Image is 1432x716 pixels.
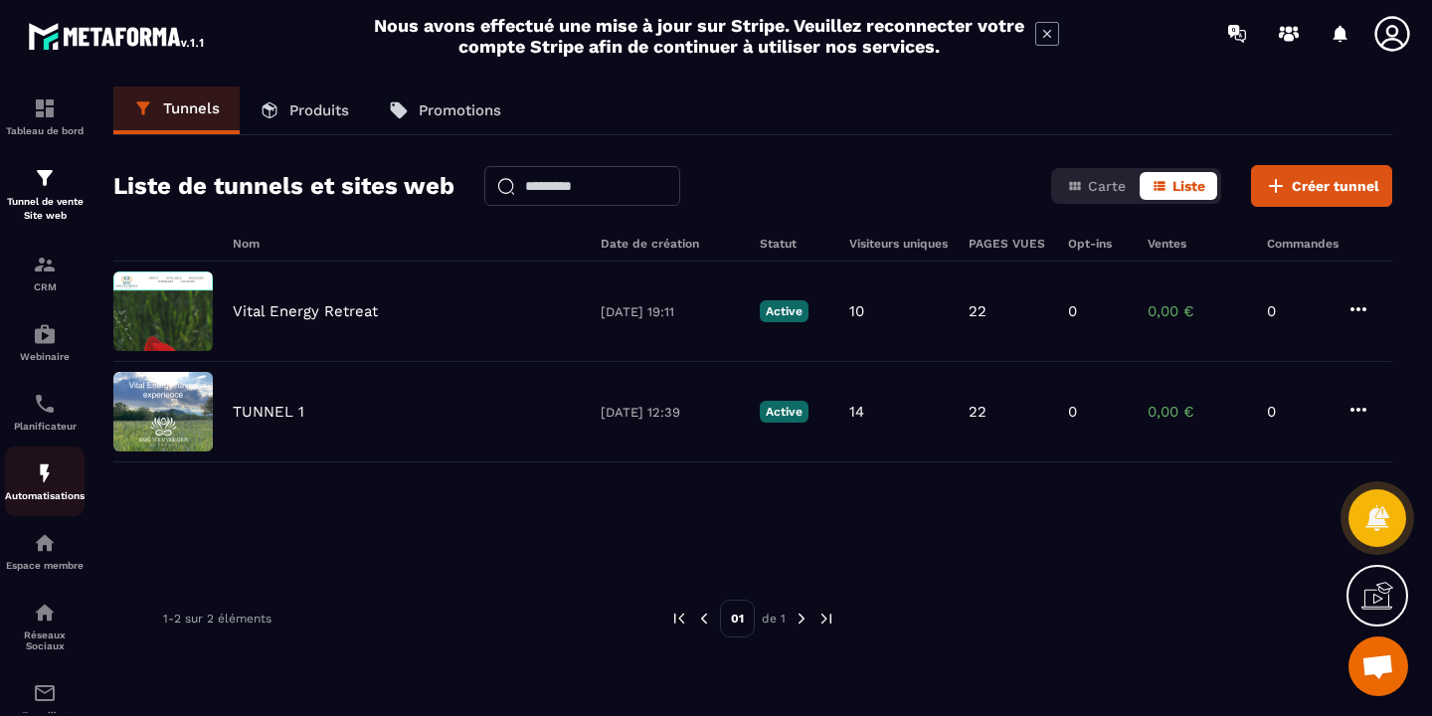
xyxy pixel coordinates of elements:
[163,612,271,626] p: 1-2 sur 2 éléments
[233,302,378,320] p: Vital Energy Retreat
[33,96,57,120] img: formation
[601,304,740,319] p: [DATE] 19:11
[969,237,1048,251] h6: PAGES VUES
[5,195,85,223] p: Tunnel de vente Site web
[1267,302,1327,320] p: 0
[33,681,57,705] img: email
[969,403,986,421] p: 22
[849,237,949,251] h6: Visiteurs uniques
[33,166,57,190] img: formation
[1267,403,1327,421] p: 0
[1292,176,1379,196] span: Créer tunnel
[5,586,85,666] a: social-networksocial-networkRéseaux Sociaux
[760,237,829,251] h6: Statut
[233,237,581,251] h6: Nom
[969,302,986,320] p: 22
[113,372,213,451] img: image
[33,601,57,625] img: social-network
[1172,178,1205,194] span: Liste
[5,377,85,447] a: schedulerschedulerPlanificateur
[5,281,85,292] p: CRM
[1088,178,1126,194] span: Carte
[1148,237,1247,251] h6: Ventes
[113,166,454,206] h2: Liste de tunnels et sites web
[33,253,57,276] img: formation
[793,610,810,627] img: next
[5,516,85,586] a: automationsautomationsEspace membre
[240,87,369,134] a: Produits
[695,610,713,627] img: prev
[5,307,85,377] a: automationsautomationsWebinaire
[849,302,864,320] p: 10
[1068,302,1077,320] p: 0
[163,99,220,117] p: Tunnels
[1140,172,1217,200] button: Liste
[113,87,240,134] a: Tunnels
[1068,403,1077,421] p: 0
[5,351,85,362] p: Webinaire
[1348,636,1408,696] div: Open chat
[760,401,808,423] p: Active
[601,237,740,251] h6: Date de création
[817,610,835,627] img: next
[419,101,501,119] p: Promotions
[849,403,864,421] p: 14
[5,490,85,501] p: Automatisations
[113,271,213,351] img: image
[1148,403,1247,421] p: 0,00 €
[5,421,85,432] p: Planificateur
[1267,237,1339,251] h6: Commandes
[289,101,349,119] p: Produits
[33,322,57,346] img: automations
[760,300,808,322] p: Active
[601,405,740,420] p: [DATE] 12:39
[33,461,57,485] img: automations
[5,447,85,516] a: automationsautomationsAutomatisations
[5,629,85,651] p: Réseaux Sociaux
[5,560,85,571] p: Espace membre
[670,610,688,627] img: prev
[33,531,57,555] img: automations
[1068,237,1128,251] h6: Opt-ins
[720,600,755,637] p: 01
[5,151,85,238] a: formationformationTunnel de vente Site web
[5,125,85,136] p: Tableau de bord
[1055,172,1138,200] button: Carte
[5,82,85,151] a: formationformationTableau de bord
[33,392,57,416] img: scheduler
[369,87,521,134] a: Promotions
[233,403,304,421] p: TUNNEL 1
[1148,302,1247,320] p: 0,00 €
[373,15,1025,57] h2: Nous avons effectué une mise à jour sur Stripe. Veuillez reconnecter votre compte Stripe afin de ...
[1251,165,1392,207] button: Créer tunnel
[28,18,207,54] img: logo
[5,238,85,307] a: formationformationCRM
[762,611,786,626] p: de 1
